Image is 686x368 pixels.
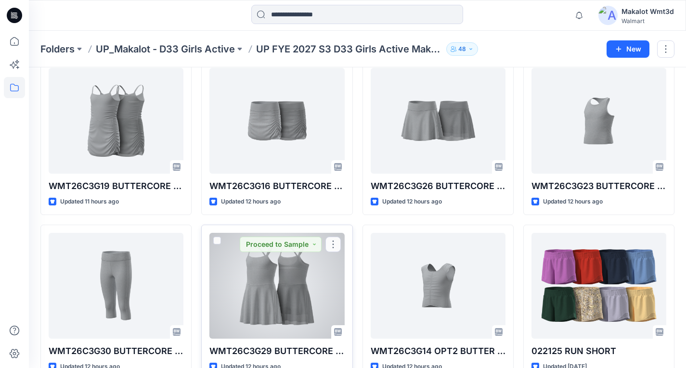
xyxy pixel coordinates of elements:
p: WMT26C3G16 BUTTERCORE SKORT [209,179,344,193]
p: Updated 11 hours ago [60,197,119,207]
p: WMT26C3G29 BUTTERCORE DRESS [209,344,344,358]
p: WMT26C3G30 BUTTERCORE CAPRI [49,344,183,358]
p: UP FYE 2027 S3 D33 Girls Active Makalot [256,42,442,56]
a: 022125 RUN SHORT [531,233,666,339]
p: WMT26C3G23 BUTTERCORE TANK [531,179,666,193]
a: Folders [40,42,75,56]
p: Updated 12 hours ago [382,197,442,207]
p: WMT26C3G19 BUTTERCORE DRESS [49,179,183,193]
p: Updated 12 hours ago [543,197,603,207]
a: WMT26C3G16 BUTTERCORE SKORT [209,68,344,174]
p: WMT26C3G14 OPT2 BUTTER TANK [371,344,505,358]
p: 022125 RUN SHORT [531,344,666,358]
a: WMT26C3G30 BUTTERCORE CAPRI [49,233,183,339]
p: 48 [458,44,466,54]
a: WMT26C3G29 BUTTERCORE DRESS [209,233,344,339]
button: New [607,40,649,58]
a: WMT26C3G23 BUTTERCORE TANK [531,68,666,174]
p: WMT26C3G26 BUTTERCORE SKORT [371,179,505,193]
div: Makalot Wmt3d [621,6,674,17]
img: avatar [598,6,618,25]
a: WMT26C3G19 BUTTERCORE DRESS [49,68,183,174]
button: 48 [446,42,478,56]
div: Walmart [621,17,674,25]
a: WMT26C3G26 BUTTERCORE SKORT [371,68,505,174]
a: WMT26C3G14 OPT2 BUTTER TANK [371,233,505,339]
p: Updated 12 hours ago [221,197,281,207]
a: UP_Makalot - D33 Girls Active [96,42,235,56]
